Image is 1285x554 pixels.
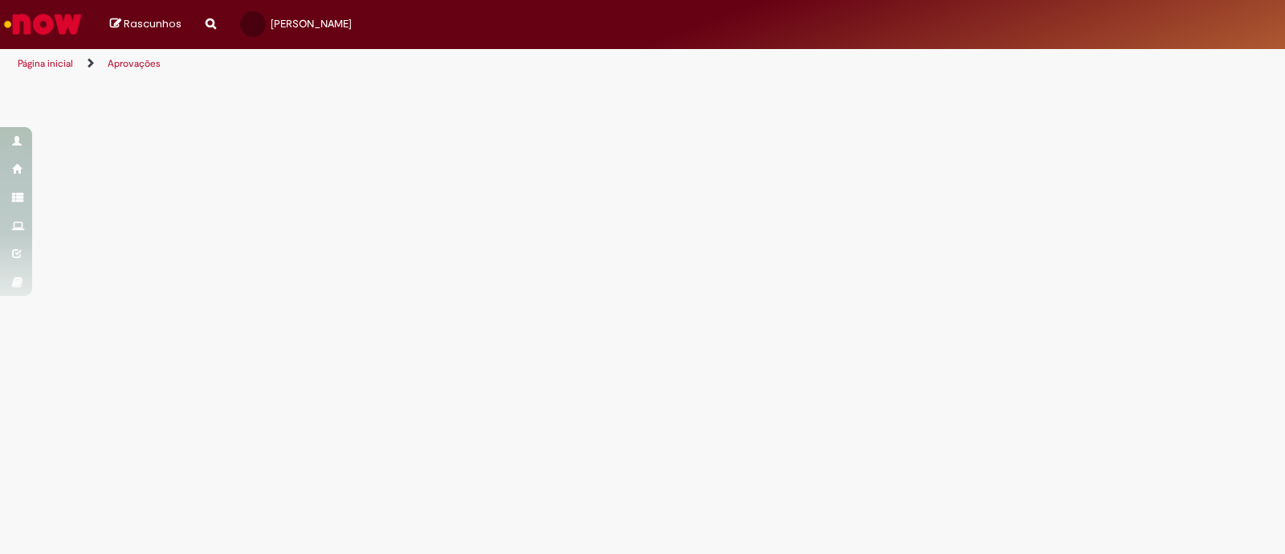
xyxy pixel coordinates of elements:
a: Rascunhos [110,17,182,32]
span: [PERSON_NAME] [271,17,352,31]
ul: Trilhas de página [12,49,845,79]
img: ServiceNow [2,8,84,40]
a: Página inicial [18,57,73,70]
a: Aprovações [108,57,161,70]
span: Rascunhos [124,16,182,31]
